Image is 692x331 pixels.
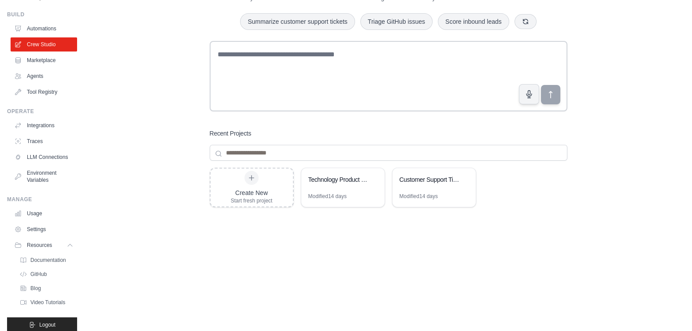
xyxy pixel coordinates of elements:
a: Traces [11,134,77,148]
a: Environment Variables [11,166,77,187]
span: Video Tutorials [30,299,65,306]
a: Video Tutorials [16,296,77,309]
a: Documentation [16,254,77,266]
div: Technology Product Research & Analysis [308,175,369,184]
h3: Recent Projects [210,129,252,138]
button: Summarize customer support tickets [240,13,355,30]
iframe: Chat Widget [648,289,692,331]
span: Blog [30,285,41,292]
a: Blog [16,282,77,294]
span: Documentation [30,257,66,264]
a: Tool Registry [11,85,77,99]
a: Crew Studio [11,37,77,51]
a: GitHub [16,268,77,280]
div: Manage [7,196,77,203]
button: Resources [11,238,77,252]
a: Marketplace [11,53,77,67]
button: Score inbound leads [438,13,509,30]
span: Resources [27,242,52,249]
div: Build [7,11,77,18]
a: Automations [11,22,77,36]
div: Modified 14 days [400,193,438,200]
button: Get new suggestions [514,14,537,29]
div: Operate [7,108,77,115]
div: Start fresh project [231,197,273,204]
div: Customer Support Ticket Automation [400,175,460,184]
a: Settings [11,222,77,236]
a: Usage [11,206,77,221]
button: Triage GitHub issues [360,13,433,30]
button: Click to speak your automation idea [519,84,539,104]
span: Logout [39,321,56,328]
span: GitHub [30,271,47,278]
a: Agents [11,69,77,83]
a: Integrations [11,118,77,132]
a: LLM Connections [11,150,77,164]
div: Create New [231,188,273,197]
div: Modified 14 days [308,193,347,200]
